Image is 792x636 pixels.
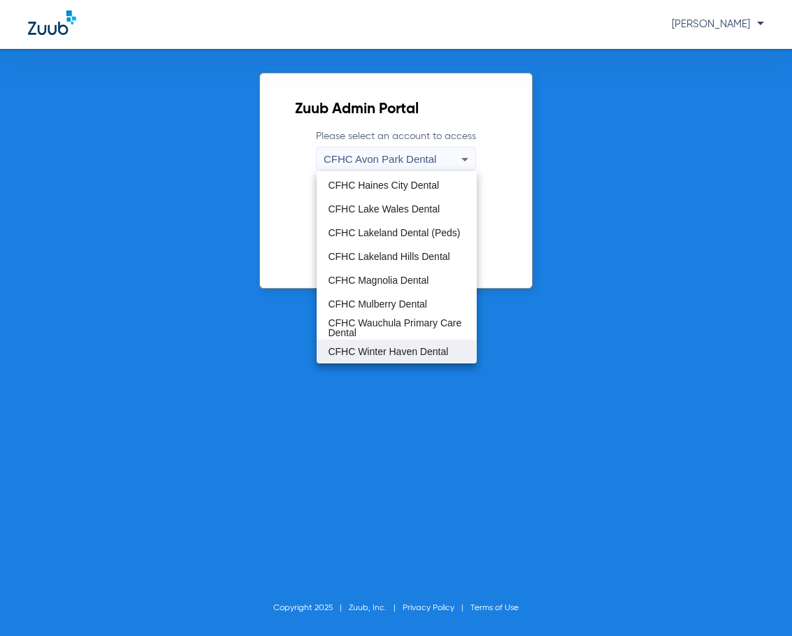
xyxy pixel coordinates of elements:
span: CFHC Lakeland Hills Dental [328,252,449,261]
span: CFHC Lake Wales Dental [328,204,440,214]
span: CFHC Wauchula Primary Care Dental [328,318,465,338]
span: CFHC Mulberry Dental [328,299,427,309]
span: CFHC Magnolia Dental [328,275,429,285]
span: CFHC Haines City Dental [328,180,439,190]
span: CFHC Winter Haven Dental [328,347,448,356]
span: CFHC Lakeland Dental (Peds) [328,228,460,238]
